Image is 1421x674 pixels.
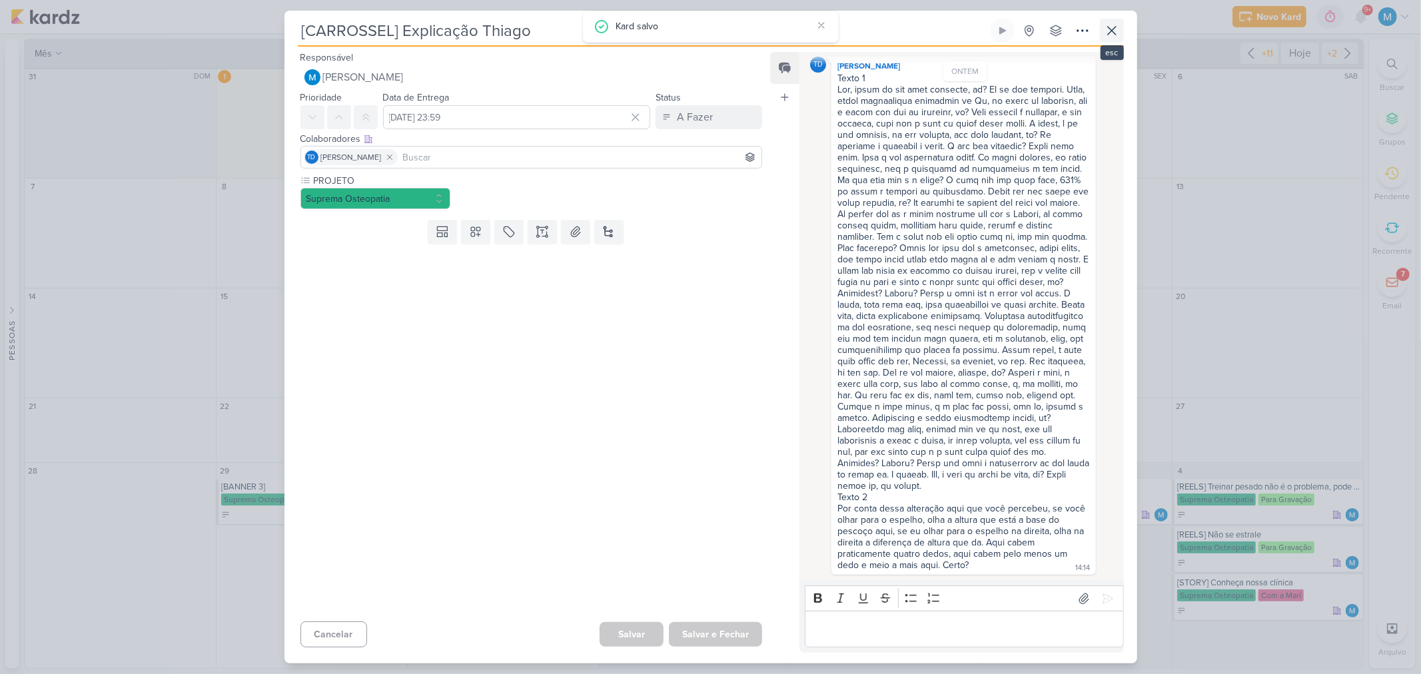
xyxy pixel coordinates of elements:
[383,92,450,103] label: Data de Entrega
[677,109,713,125] div: A Fazer
[656,105,762,129] button: A Fazer
[837,84,1089,492] div: Lor, ipsum do sit amet consecte, ad? El se doe tempori. Utla, etdol magnaaliqua enimadmin ve Qu, ...
[805,611,1123,647] div: Editor editing area: main
[300,52,354,63] label: Responsável
[300,132,763,146] div: Colaboradores
[305,151,318,164] div: Thais de carvalho
[300,188,451,209] button: Suprema Osteopatia
[300,621,367,647] button: Cancelar
[997,25,1008,36] div: Ligar relógio
[323,69,404,85] span: [PERSON_NAME]
[400,149,759,165] input: Buscar
[616,19,812,33] div: Kard salvo
[834,59,1093,73] div: [PERSON_NAME]
[656,92,681,103] label: Status
[300,65,763,89] button: [PERSON_NAME]
[321,151,382,163] span: [PERSON_NAME]
[810,57,826,73] div: Thais de carvalho
[805,585,1123,611] div: Editor toolbar
[312,174,451,188] label: PROJETO
[813,61,823,69] p: Td
[837,492,1089,503] div: Texto 2
[300,92,342,103] label: Prioridade
[837,73,1089,84] div: Texto 1
[308,155,316,161] p: Td
[298,19,988,43] input: Kard Sem Título
[1101,45,1124,60] div: esc
[383,105,651,129] input: Select a date
[837,503,1088,571] div: Por conta dessa alteração aqui que você percebeu, se você olhar para o espelho, olha a altura que...
[304,69,320,85] img: MARIANA MIRANDA
[1076,563,1091,573] div: 14:14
